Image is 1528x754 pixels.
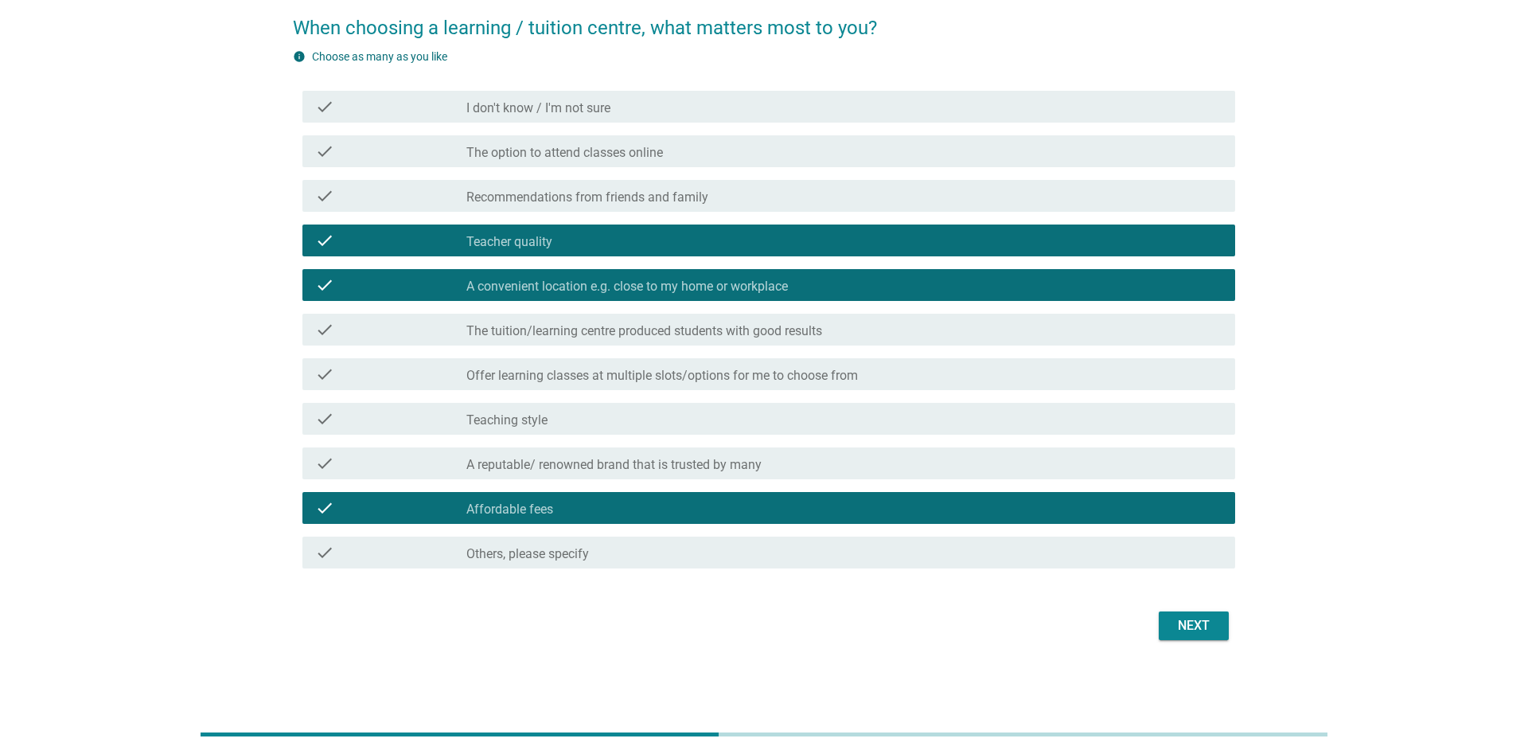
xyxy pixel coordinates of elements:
i: check [315,231,334,250]
i: check [315,97,334,116]
i: info [293,50,306,63]
i: check [315,320,334,339]
label: A reputable/ renowned brand that is trusted by many [466,457,762,473]
label: A convenient location e.g. close to my home or workplace [466,279,788,295]
label: Teaching style [466,412,548,428]
i: check [315,142,334,161]
div: Next [1171,616,1216,635]
label: Teacher quality [466,234,552,250]
label: Affordable fees [466,502,553,518]
i: check [315,409,334,428]
i: check [315,498,334,518]
label: The tuition/learning centre produced students with good results [466,323,822,339]
i: check [315,454,334,473]
label: Choose as many as you like [312,50,447,63]
button: Next [1159,611,1229,640]
label: Recommendations from friends and family [466,189,708,205]
i: check [315,186,334,205]
i: check [315,275,334,295]
label: The option to attend classes online [466,145,663,161]
i: check [315,365,334,384]
i: check [315,543,334,562]
label: Others, please specify [466,546,589,562]
label: I don't know / I'm not sure [466,100,610,116]
label: Offer learning classes at multiple slots/options for me to choose from [466,368,858,384]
